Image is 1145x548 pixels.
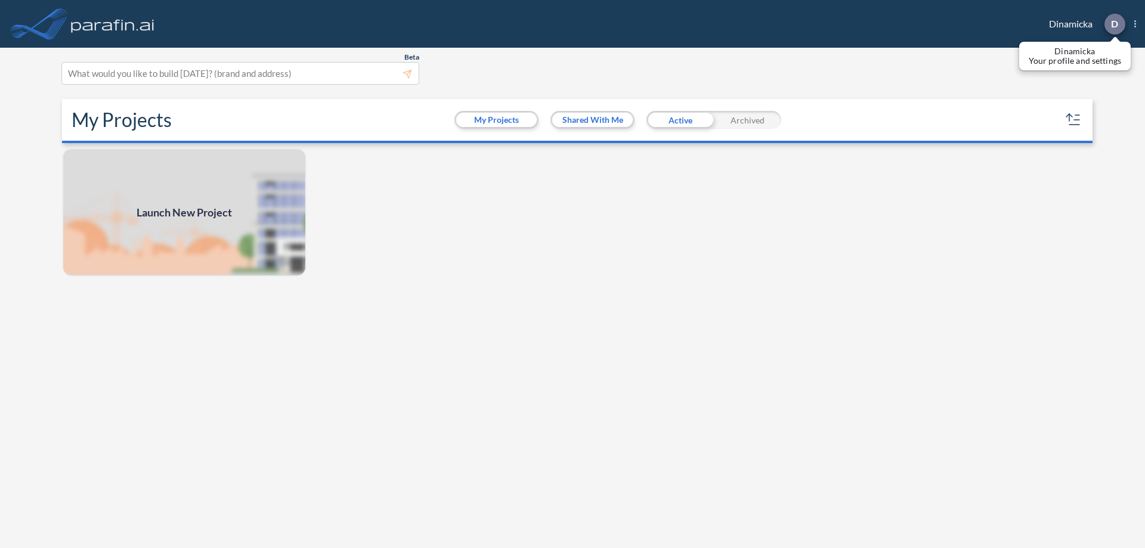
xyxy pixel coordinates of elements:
[1111,18,1118,29] p: D
[62,148,307,277] a: Launch New Project
[62,148,307,277] img: add
[72,109,172,131] h2: My Projects
[1029,56,1121,66] p: Your profile and settings
[69,12,157,36] img: logo
[1064,110,1083,129] button: sort
[552,113,633,127] button: Shared With Me
[1029,47,1121,56] p: Dinamicka
[714,111,781,129] div: Archived
[1031,14,1136,35] div: Dinamicka
[404,52,419,62] span: Beta
[646,111,714,129] div: Active
[456,113,537,127] button: My Projects
[137,205,232,221] span: Launch New Project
